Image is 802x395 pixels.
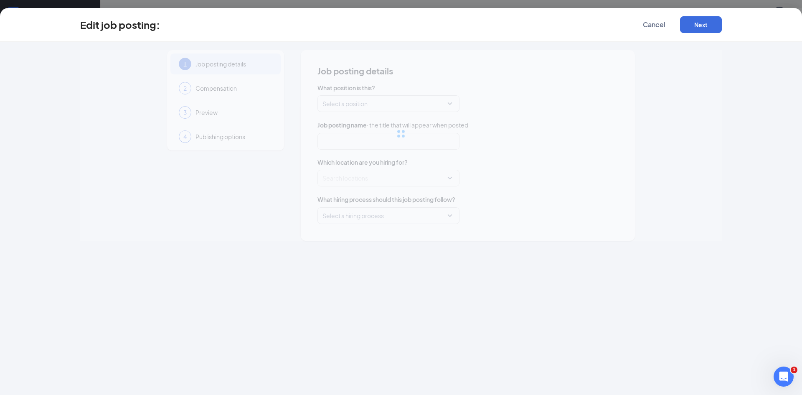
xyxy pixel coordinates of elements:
[80,18,160,32] h3: Edit job posting:
[643,20,665,29] span: Cancel
[774,367,794,387] iframe: Intercom live chat
[633,16,675,33] button: Cancel
[680,16,722,33] button: Next
[791,367,797,373] span: 1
